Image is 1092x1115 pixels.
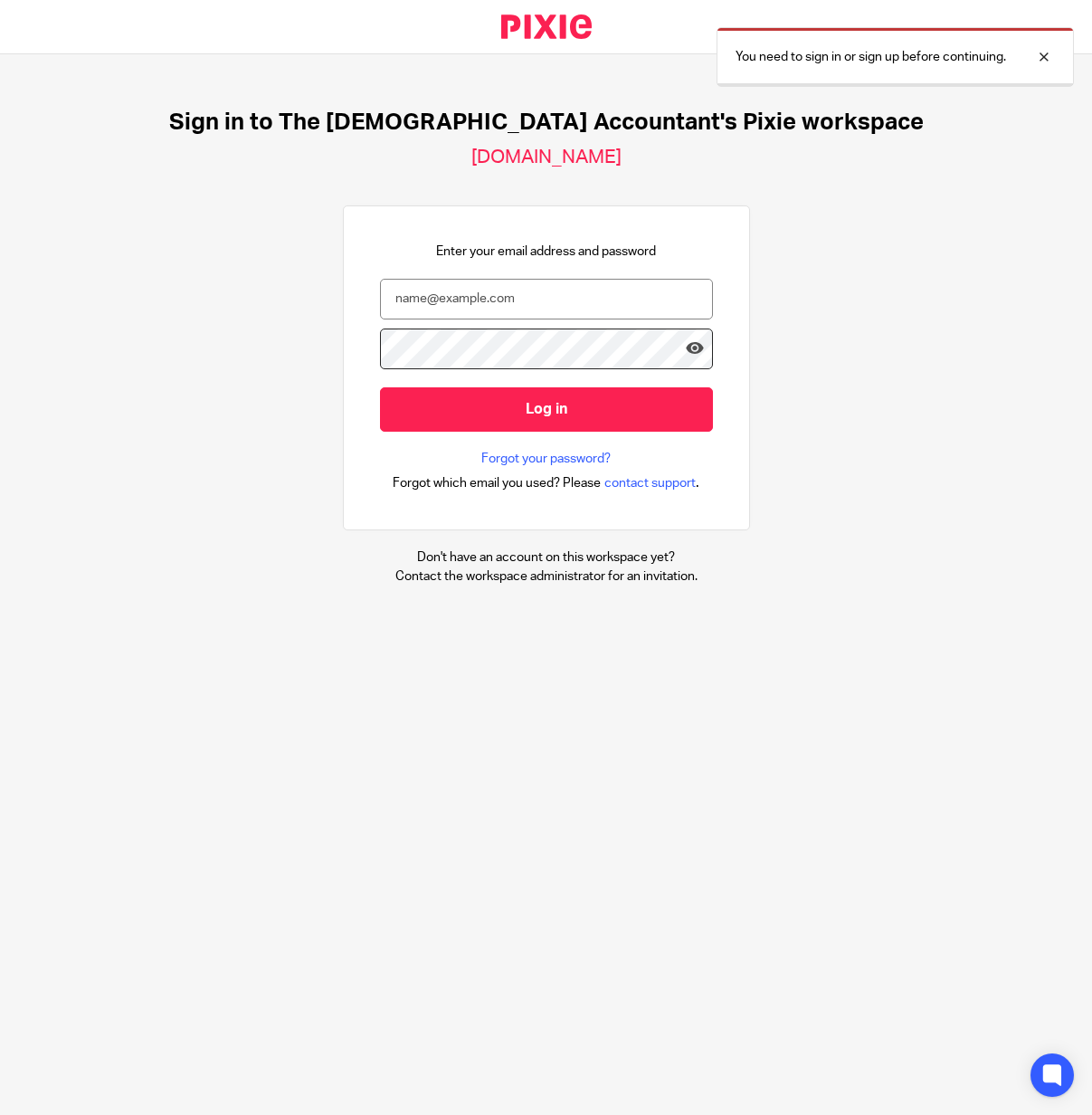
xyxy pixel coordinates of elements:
p: You need to sign in or sign up before continuing. [736,48,1006,66]
p: Don't have an account on this workspace yet? [395,548,698,567]
div: . [393,472,699,493]
h1: Sign in to The [DEMOGRAPHIC_DATA] Accountant's Pixie workspace [169,109,924,137]
span: contact support [604,474,696,492]
p: Enter your email address and password [436,243,656,261]
p: Contact the workspace administrator for an invitation. [395,567,698,586]
a: Forgot your password? [481,450,611,468]
h2: [DOMAIN_NAME] [471,146,622,169]
span: Forgot which email you used? Please [393,474,601,492]
input: name@example.com [380,279,713,319]
input: Log in [380,387,713,432]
